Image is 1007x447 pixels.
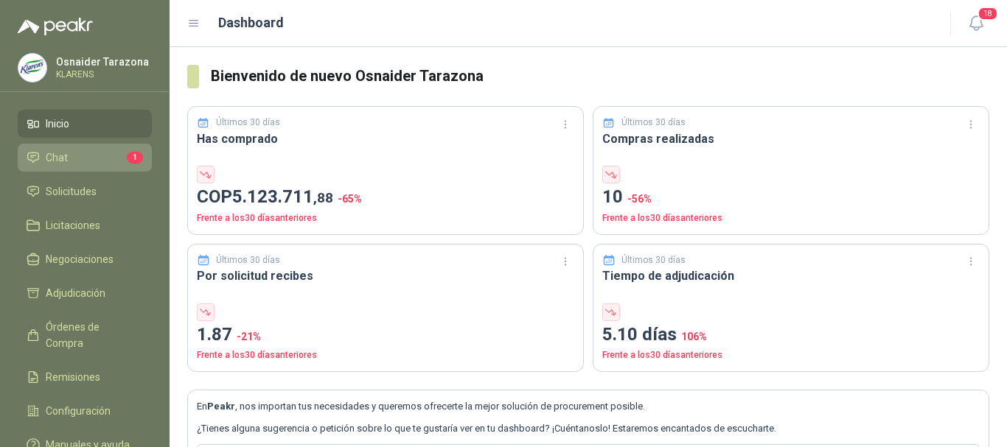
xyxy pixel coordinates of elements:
[218,13,284,33] h1: Dashboard
[18,177,152,205] a: Solicitudes
[197,183,574,211] p: COP
[216,253,280,267] p: Últimos 30 días
[313,189,333,206] span: ,88
[207,401,235,412] b: Peakr
[627,193,652,205] span: -56 %
[197,321,574,349] p: 1.87
[127,152,143,163] span: 1
[46,183,97,200] span: Solicitudes
[602,321,980,349] p: 5.10 días
[602,183,980,211] p: 10
[338,193,362,205] span: -65 %
[197,211,574,225] p: Frente a los 30 días anteriores
[46,149,68,166] span: Chat
[602,348,980,362] p: Frente a los 30 días anteriores
[197,399,980,414] p: En , nos importan tus necesidades y queremos ofrecerte la mejor solución de procurement posible.
[18,279,152,307] a: Adjudicación
[18,18,93,35] img: Logo peakr
[197,348,574,362] p: Frente a los 30 días anteriores
[46,285,105,301] span: Adjudicación
[602,130,980,148] h3: Compras realizadas
[237,331,261,342] span: -21 %
[46,319,138,351] span: Órdenes de Compra
[18,54,46,82] img: Company Logo
[46,403,111,419] span: Configuración
[963,10,989,37] button: 18
[621,253,686,267] p: Últimos 30 días
[18,211,152,239] a: Licitaciones
[602,211,980,225] p: Frente a los 30 días anteriores
[216,116,280,130] p: Últimos 30 días
[18,313,152,357] a: Órdenes de Compra
[978,7,998,21] span: 18
[18,397,152,425] a: Configuración
[197,421,980,436] p: ¿Tienes alguna sugerencia o petición sobre lo que te gustaría ver en tu dashboard? ¡Cuéntanoslo! ...
[18,363,152,391] a: Remisiones
[602,267,980,285] h3: Tiempo de adjudicación
[681,331,707,342] span: 106 %
[197,130,574,148] h3: Has comprado
[197,267,574,285] h3: Por solicitud recibes
[18,110,152,138] a: Inicio
[46,116,69,132] span: Inicio
[211,65,989,88] h3: Bienvenido de nuevo Osnaider Tarazona
[18,245,152,273] a: Negociaciones
[46,251,114,267] span: Negociaciones
[56,70,149,79] p: KLARENS
[232,186,333,207] span: 5.123.711
[621,116,686,130] p: Últimos 30 días
[46,369,100,385] span: Remisiones
[56,57,149,67] p: Osnaider Tarazona
[46,217,100,233] span: Licitaciones
[18,144,152,172] a: Chat1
